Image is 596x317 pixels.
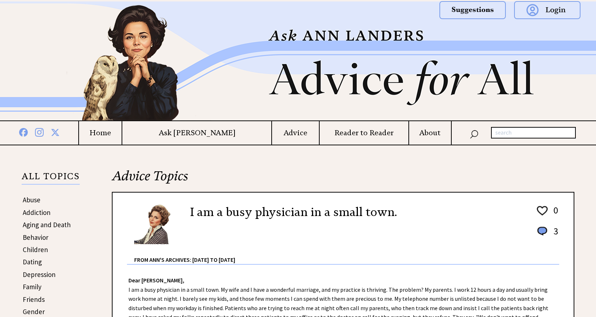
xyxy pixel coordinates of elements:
[134,245,559,264] div: From Ann's Archives: [DATE] to [DATE]
[51,127,60,137] img: x%20blue.png
[35,127,44,137] img: instagram%20blue.png
[112,167,574,192] h2: Advice Topics
[470,128,478,139] img: search_nav.png
[22,172,80,185] p: ALL TOPICS
[550,204,558,224] td: 0
[272,128,319,137] a: Advice
[514,1,580,19] img: login.png
[409,128,451,137] a: About
[38,1,558,120] img: header2b_v1.png
[536,225,549,237] img: message_round%201.png
[79,128,122,137] a: Home
[536,204,549,217] img: heart_outline%201.png
[23,245,48,254] a: Children
[320,128,408,137] a: Reader to Reader
[439,1,506,19] img: suggestions.png
[122,128,271,137] a: Ask [PERSON_NAME]
[23,257,42,266] a: Dating
[491,127,576,138] input: search
[23,233,48,242] a: Behavior
[23,195,40,204] a: Abuse
[134,203,179,244] img: Ann6%20v2%20small.png
[558,1,561,120] img: right_new2.png
[23,270,56,279] a: Depression
[23,282,41,291] a: Family
[23,295,45,304] a: Friends
[190,203,397,221] h2: I am a busy physician in a small town.
[23,220,71,229] a: Aging and Death
[550,225,558,244] td: 3
[23,208,51,217] a: Addiction
[23,307,45,316] a: Gender
[19,127,28,137] img: facebook%20blue.png
[128,277,184,284] strong: Dear [PERSON_NAME],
